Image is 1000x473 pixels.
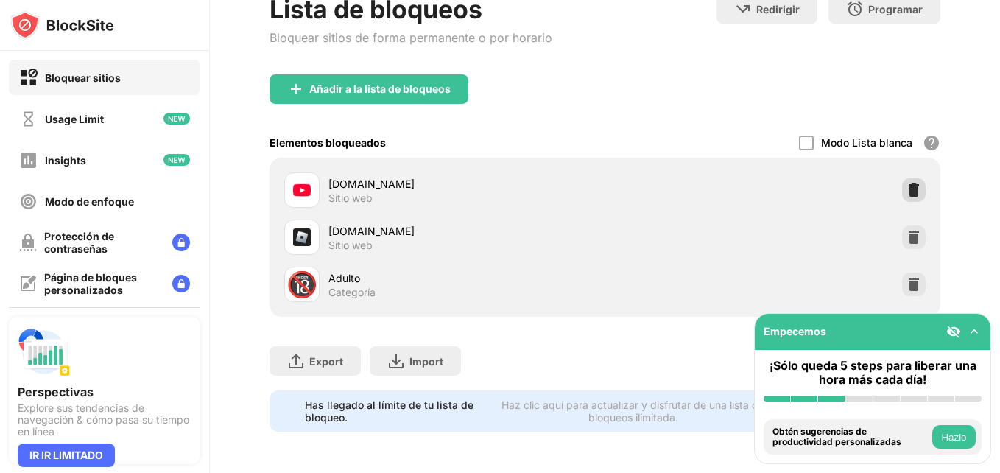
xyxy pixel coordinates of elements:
div: Has llegado al límite de tu lista de bloqueo. [305,399,479,424]
div: Perspectivas [18,385,191,399]
div: Añadir a la lista de bloqueos [309,83,451,95]
div: Protección de contraseñas [44,230,161,255]
div: Haz clic aquí para actualizar y disfrutar de una lista de bloqueos ilimitada. [488,399,778,424]
img: logo-blocksite.svg [10,10,114,40]
img: favicons [293,228,311,246]
img: lock-menu.svg [172,275,190,292]
div: Sitio web [328,239,373,252]
div: Explore sus tendencias de navegación & cómo pasa su tiempo en línea [18,402,191,438]
img: new-icon.svg [163,154,190,166]
img: lock-menu.svg [172,234,190,251]
img: customize-block-page-off.svg [19,275,37,292]
div: Elementos bloqueados [270,136,386,149]
img: insights-off.svg [19,151,38,169]
img: time-usage-off.svg [19,110,38,128]
div: Bloquear sitios [45,71,121,84]
div: Usage Limit [45,113,104,125]
div: Redirigir [756,3,800,15]
div: Empecemos [764,325,826,337]
button: Hazlo [932,425,976,449]
img: push-insights.svg [18,326,71,379]
div: Página de bloques personalizados [44,271,161,296]
div: [DOMAIN_NAME] [328,176,605,192]
div: Export [309,355,343,368]
div: Sitio web [328,192,373,205]
div: Import [409,355,443,368]
img: favicons [293,181,311,199]
div: ¡Sólo queda 5 steps para liberar una hora más cada día! [764,359,982,387]
div: [DOMAIN_NAME] [328,223,605,239]
div: Modo de enfoque [45,195,134,208]
div: Programar [868,3,923,15]
img: omni-setup-toggle.svg [967,324,982,339]
div: Insights [45,154,86,167]
div: Obtén sugerencias de productividad personalizadas [772,427,929,448]
div: Adulto [328,270,605,286]
img: eye-not-visible.svg [946,324,961,339]
div: Modo Lista blanca [821,136,912,149]
img: block-on.svg [19,69,38,87]
div: 🔞 [286,270,317,300]
div: IR IR LIMITADO [18,444,115,467]
div: Categoría [328,286,376,299]
img: password-protection-off.svg [19,234,37,251]
div: Bloquear sitios de forma permanente o por horario [270,30,552,45]
img: focus-off.svg [19,192,38,211]
img: new-icon.svg [163,113,190,125]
